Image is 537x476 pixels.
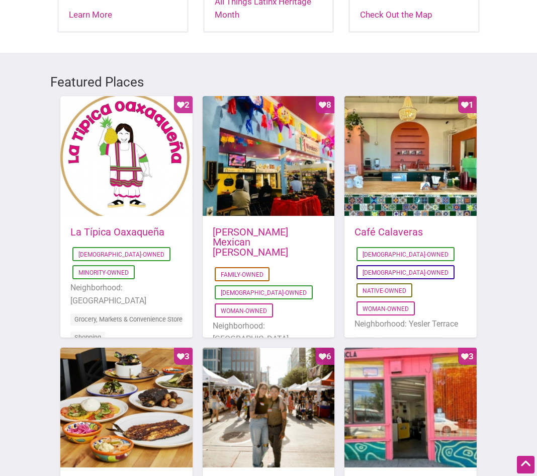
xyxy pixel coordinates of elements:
[360,10,432,20] a: Check Out the Map
[363,287,406,294] a: Native-Owned
[221,289,307,296] a: [DEMOGRAPHIC_DATA]-Owned
[70,281,183,307] li: Neighborhood: [GEOGRAPHIC_DATA]
[70,226,164,238] a: La Típica Oaxaqueña
[69,10,112,20] a: Learn More
[213,320,325,345] li: Neighborhood: [GEOGRAPHIC_DATA]
[78,269,129,276] a: Minority-Owned
[221,307,267,314] a: Woman-Owned
[354,318,467,331] li: Neighborhood: Yesler Terrace
[74,315,186,323] a: Grocery, Markets & Convenience Stores
[363,305,409,312] a: Woman-Owned
[213,226,288,258] a: [PERSON_NAME] Mexican [PERSON_NAME]
[50,73,487,91] h3: Featured Places
[363,251,449,258] a: [DEMOGRAPHIC_DATA]-Owned
[78,251,164,258] a: [DEMOGRAPHIC_DATA]-Owned
[517,456,534,473] div: Scroll Back to Top
[363,269,449,276] a: [DEMOGRAPHIC_DATA]-Owned
[221,271,263,278] a: Family-Owned
[74,334,101,341] a: Shopping
[354,226,423,238] a: Café Calaveras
